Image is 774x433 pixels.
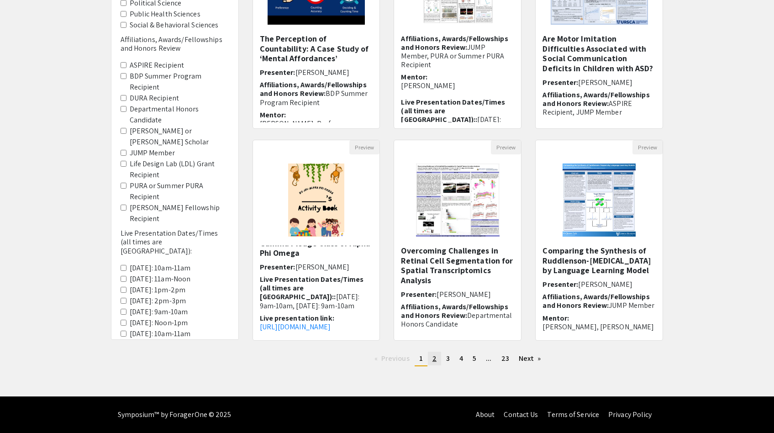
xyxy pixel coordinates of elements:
[609,301,654,310] span: JUMP Member
[542,99,632,117] span: ASPIRE Recipient, JUMP Member
[260,322,331,332] a: [URL][DOMAIN_NAME]
[401,97,505,124] span: Live Presentation Dates/Times (all times are [GEOGRAPHIC_DATA])::
[130,93,179,104] label: DURA Recipient
[295,68,349,77] span: [PERSON_NAME]
[401,72,427,82] span: Mentor:
[130,71,229,93] label: BDP Summer Program Recipient
[130,158,229,180] label: Life Design Lab (LDL) Grant Recipient
[547,410,599,419] a: Terms of Service
[501,354,509,363] span: 23
[130,202,229,224] label: [PERSON_NAME] Fellowship Recipient
[130,285,186,296] label: [DATE]: 1pm-2pm
[130,274,191,285] label: [DATE]: 11am-Noon
[542,78,656,87] h6: Presenter:
[514,352,546,365] a: Next page
[432,354,437,363] span: 2
[401,34,508,52] span: Affiliations, Awards/Fellowships and Honors Review:
[130,9,200,20] label: Public Health Sciences
[437,290,490,299] span: [PERSON_NAME]
[542,34,656,73] h5: Are Motor Imitation Difficulties Associated with Social Communication Deficits in Children with ASD?
[130,306,188,317] label: [DATE]: 9am-10am
[407,154,509,246] img: <p>Overcoming Challenges in Retinal Cell Segmentation for Spatial Transcriptomics Analysis</p>
[130,296,186,306] label: [DATE]: 2pm-3pm
[542,120,569,129] span: Mentor:
[130,104,229,126] label: Departmental Honors Candidate
[279,154,354,246] img: <p>Designing Activity Books for Pediatric Clinics in Baltimore: A Service Project by the Beta Gam...
[608,410,652,419] a: Privacy Policy
[260,34,373,63] h5: The Perception of Countability: A Case Study of ‘Mental Affordances’
[7,392,39,426] iframe: Chat
[130,317,188,328] label: [DATE]: Noon-1pm
[253,352,663,366] ul: Pagination
[253,140,380,341] div: Open Presentation <p>Designing Activity Books for Pediatric Clinics in Baltimore: A Service Proje...
[401,311,512,329] span: Departmental Honors Candidate
[504,410,538,419] a: Contact Us
[260,119,373,137] p: [PERSON_NAME]; Professor [PERSON_NAME]
[130,60,184,71] label: ASPIRE Recipient
[486,354,491,363] span: ...
[381,354,410,363] span: Previous
[260,110,286,120] span: Mentor:
[260,89,368,107] span: BDP Summer Program Recipient
[349,140,379,154] button: Preview
[260,199,373,258] h5: Designing Activity Books for Pediatric Clinics in [GEOGRAPHIC_DATA]: A Service Project by the Bet...
[578,78,632,87] span: [PERSON_NAME]
[295,262,349,272] span: [PERSON_NAME]
[578,280,632,289] span: [PERSON_NAME]
[130,126,229,148] label: [PERSON_NAME] or [PERSON_NAME] Scholar
[553,154,645,246] img: <p><strong>Comparing the Synthesis of Ruddlenson-Poppers by Language Learning Model</strong></p>
[260,68,373,77] h6: Presenter:
[401,81,514,90] p: [PERSON_NAME]
[542,322,656,331] p: [PERSON_NAME], [PERSON_NAME]
[394,140,521,341] div: Open Presentation <p>Overcoming Challenges in Retinal Cell Segmentation for Spatial Transcriptomi...
[130,180,229,202] label: PURA or Summer PURA Recipient
[130,20,219,31] label: Social & Behavioral Sciences
[542,292,649,310] span: Affiliations, Awards/Fellowships and Honors Review:
[491,140,521,154] button: Preview
[542,280,656,289] h6: Presenter:
[401,42,504,69] span: JUMP Member, PURA or Summer PURA Recipient
[260,313,334,323] span: Live presentation link:
[446,354,450,363] span: 3
[260,292,360,310] span: [DATE]: 9am-10am, [DATE]: 9am-10am
[130,263,191,274] label: [DATE]: 10am-11am
[401,246,514,285] h5: Overcoming Challenges in Retinal Cell Segmentation for Spatial Transcriptomics Analysis
[632,140,663,154] button: Preview
[118,396,232,433] div: Symposium™ by ForagerOne © 2025
[121,35,229,53] h6: Affiliations, Awards/Fellowships and Honors Review
[260,80,367,98] span: Affiliations, Awards/Fellowships and Honors Review:
[535,140,663,341] div: Open Presentation <p><strong>Comparing the Synthesis of Ruddlenson-Poppers by Language Learning M...
[401,332,427,341] span: Mentor:
[130,339,191,350] label: [DATE]: 11am-Noon
[473,354,476,363] span: 5
[260,275,364,301] span: Live Presentation Dates/Times (all times are [GEOGRAPHIC_DATA])::
[419,354,423,363] span: 1
[121,229,229,255] h6: Live Presentation Dates/Times (all times are [GEOGRAPHIC_DATA]):
[542,313,569,323] span: Mentor:
[476,410,495,419] a: About
[542,90,649,108] span: Affiliations, Awards/Fellowships and Honors Review:
[260,263,373,271] h6: Presenter:
[542,246,656,275] h5: Comparing the Synthesis of Ruddlenson-[MEDICAL_DATA] by Language Learning Model
[130,148,175,158] label: JUMP Member
[401,302,508,320] span: Affiliations, Awards/Fellowships and Honors Review:
[459,354,463,363] span: 4
[130,328,191,339] label: [DATE]: 10am-11am
[401,290,514,299] h6: Presenter:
